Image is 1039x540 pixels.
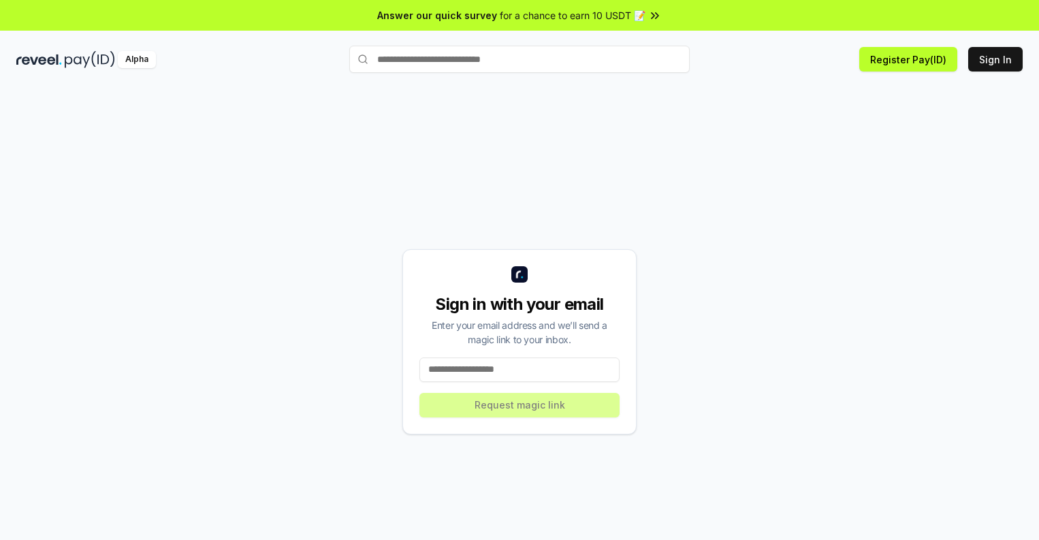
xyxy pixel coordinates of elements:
button: Sign In [968,47,1023,72]
img: pay_id [65,51,115,68]
img: reveel_dark [16,51,62,68]
span: for a chance to earn 10 USDT 📝 [500,8,645,22]
div: Sign in with your email [419,293,620,315]
span: Answer our quick survey [377,8,497,22]
img: logo_small [511,266,528,283]
div: Enter your email address and we’ll send a magic link to your inbox. [419,318,620,347]
div: Alpha [118,51,156,68]
button: Register Pay(ID) [859,47,957,72]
